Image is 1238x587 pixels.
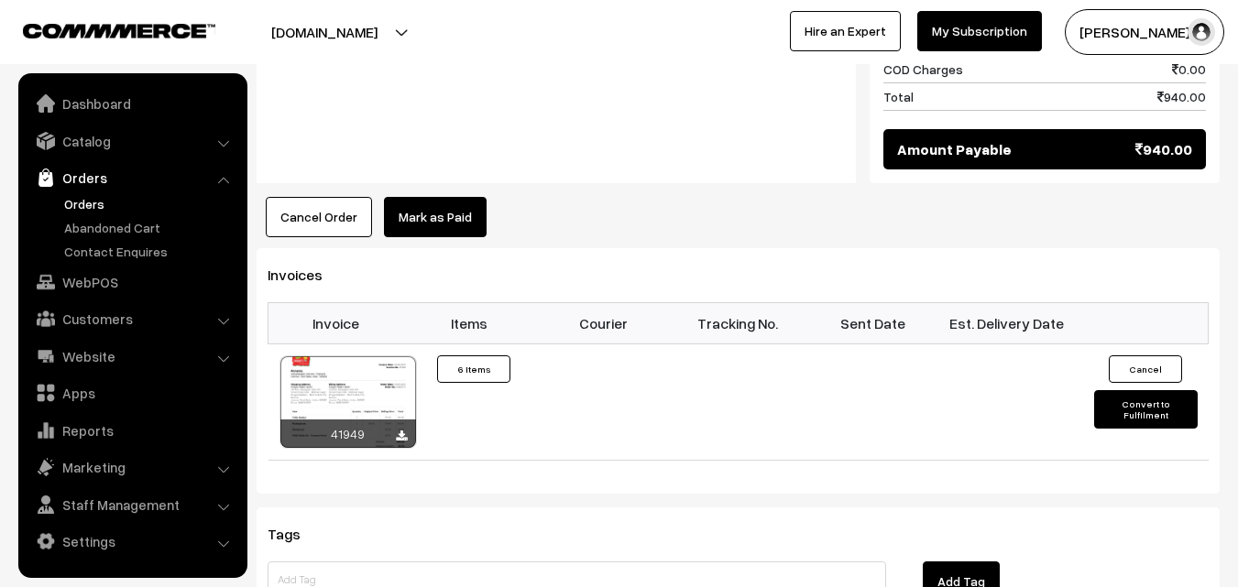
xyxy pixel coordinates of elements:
a: Website [23,340,241,373]
a: COMMMERCE [23,18,183,40]
a: Orders [23,161,241,194]
img: COMMMERCE [23,24,215,38]
th: Sent Date [805,303,940,343]
a: Customers [23,302,241,335]
span: 940.00 [1135,138,1192,160]
a: My Subscription [917,11,1042,51]
a: Reports [23,414,241,447]
th: Courier [537,303,672,343]
button: 6 Items [437,355,510,383]
a: WebPOS [23,266,241,299]
th: Items [402,303,537,343]
span: COD Charges [883,60,963,79]
a: Marketing [23,451,241,484]
a: Hire an Expert [790,11,901,51]
span: 0.00 [1172,60,1206,79]
span: Total [883,87,914,106]
a: Dashboard [23,87,241,120]
a: Apps [23,376,241,409]
a: Orders [60,194,241,213]
a: Contact Enquires [60,242,241,261]
a: Catalog [23,125,241,158]
button: Cancel [1109,355,1182,383]
th: Tracking No. [671,303,805,343]
div: 41949 [280,419,416,448]
a: Staff Management [23,488,241,521]
span: Invoices [268,266,345,284]
a: Abandoned Cart [60,218,241,237]
a: Mark as Paid [384,197,487,237]
button: Convert to Fulfilment [1094,390,1198,429]
a: Settings [23,525,241,558]
th: Est. Delivery Date [939,303,1074,343]
button: [DOMAIN_NAME] [207,9,442,55]
th: Invoice [268,303,403,343]
img: user [1188,18,1215,46]
span: Amount Payable [897,138,1012,160]
button: [PERSON_NAME] s… [1065,9,1224,55]
button: Cancel Order [266,197,372,237]
span: 940.00 [1157,87,1206,106]
span: Tags [268,525,323,543]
